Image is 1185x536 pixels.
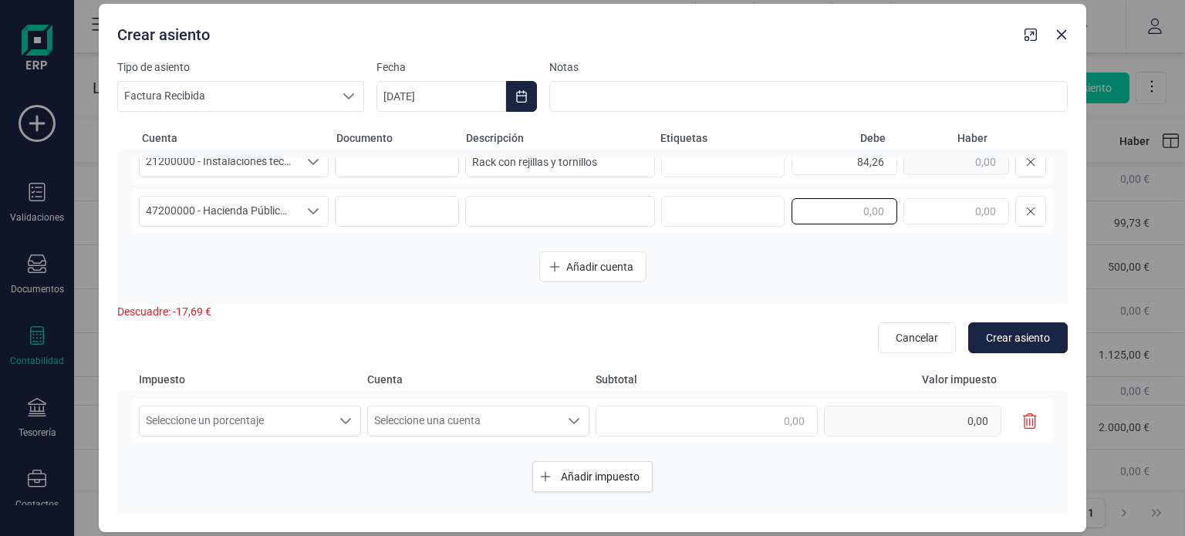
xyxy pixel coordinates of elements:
span: Impuesto [139,372,361,387]
input: 0,00 [596,406,818,437]
span: Seleccione una cuenta [368,406,559,436]
span: Añadir cuenta [566,259,633,275]
span: Añadir impuesto [561,469,640,484]
div: Seleccione una cuenta [299,197,328,226]
button: Crear asiento [968,322,1068,353]
span: Cancelar [896,330,938,346]
label: Fecha [376,59,537,75]
span: Etiquetas [660,130,784,146]
span: 21200000 - Instalaciones técnicas [140,147,299,177]
span: 47200000 - Hacienda Pública, IVA soportado [140,197,299,226]
div: Seleccione una cuenta [299,147,328,177]
input: 0,00 [792,149,897,175]
input: 0,00 [792,198,897,224]
div: Crear asiento [111,18,1018,46]
span: Descuadre: -17,69 € [117,305,211,318]
span: Factura Recibida [118,82,334,111]
div: Seleccione un porcentaje [331,406,360,436]
span: Seleccione un porcentaje [140,406,331,436]
div: Seleccione una cuenta [559,406,589,436]
button: Choose Date [506,81,537,112]
input: 0,00 [824,406,1001,437]
button: Close [1049,22,1074,47]
button: Añadir cuenta [539,251,647,282]
span: Crear asiento [986,330,1050,346]
input: 0,00 [903,149,1009,175]
input: 0,00 [903,198,1009,224]
label: Tipo de asiento [117,59,364,75]
span: Haber [892,130,987,146]
span: Cuenta [367,372,589,387]
span: Subtotal [596,372,818,387]
label: Notas [549,59,1068,75]
button: Añadir impuesto [532,461,653,492]
span: Debe [790,130,886,146]
span: Cuenta [142,130,330,146]
button: Cancelar [878,322,956,353]
span: Documento [336,130,460,146]
span: Descripción [466,130,654,146]
span: Valor impuesto [824,372,1012,387]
